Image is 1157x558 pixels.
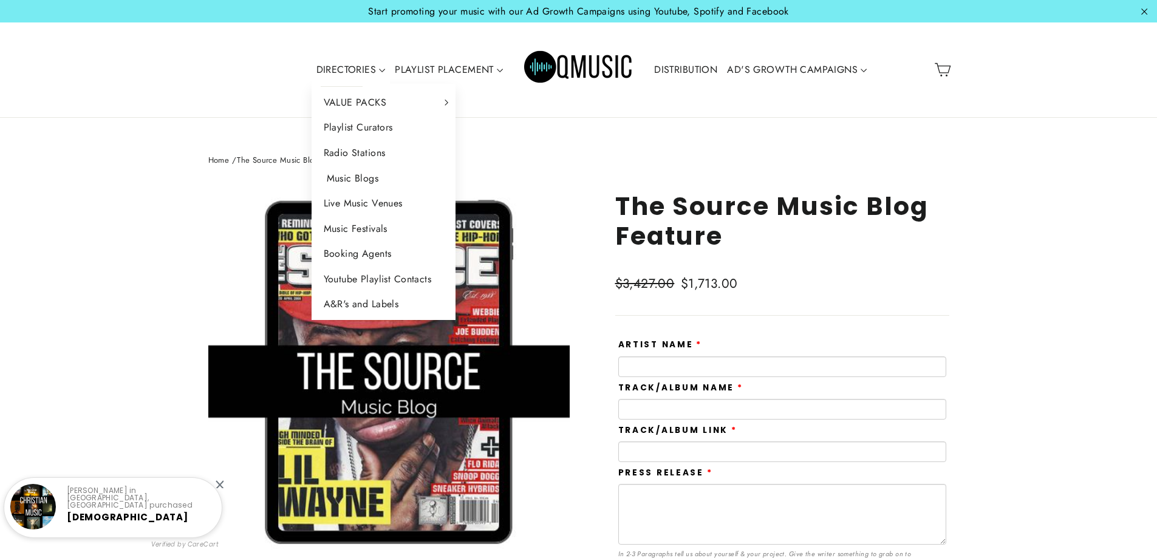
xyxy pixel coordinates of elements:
h1: The Source Music Blog Feature [615,191,949,251]
a: DISTRIBUTION [649,56,722,84]
img: Q Music Promotions [524,43,633,97]
a: VALUE PACKS [312,90,456,115]
a: Playlist Curators [312,115,456,140]
a: Radio Stations [312,140,456,166]
nav: breadcrumbs [208,154,949,167]
div: Primary [273,35,884,106]
a: Youtube Playlist Contacts [312,267,456,292]
p: [PERSON_NAME] in [GEOGRAPHIC_DATA], [GEOGRAPHIC_DATA] purchased [67,487,211,509]
label: Track/Album Name [618,383,743,393]
a: Live Music Venues [312,191,456,216]
a: Booking Agents [312,241,456,267]
small: Verified by CareCart [151,540,219,549]
a: Home [208,154,230,166]
a: Music Blogs [312,166,456,191]
span: / [232,154,237,166]
label: Track/Album Link [618,426,737,435]
label: Artist Name [618,340,703,350]
a: [DEMOGRAPHIC_DATA] Playlist Placem... [67,511,188,534]
a: AD'S GROWTH CAMPAIGNS [722,56,872,84]
a: PLAYLIST PLACEMENT [390,56,508,84]
span: $3,427.00 [615,274,678,294]
a: A&R's and Labels [312,291,456,317]
a: Music Festivals [312,216,456,242]
span: $1,713.00 [681,274,738,293]
a: DIRECTORIES [312,56,391,84]
label: Press Release [618,468,713,478]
